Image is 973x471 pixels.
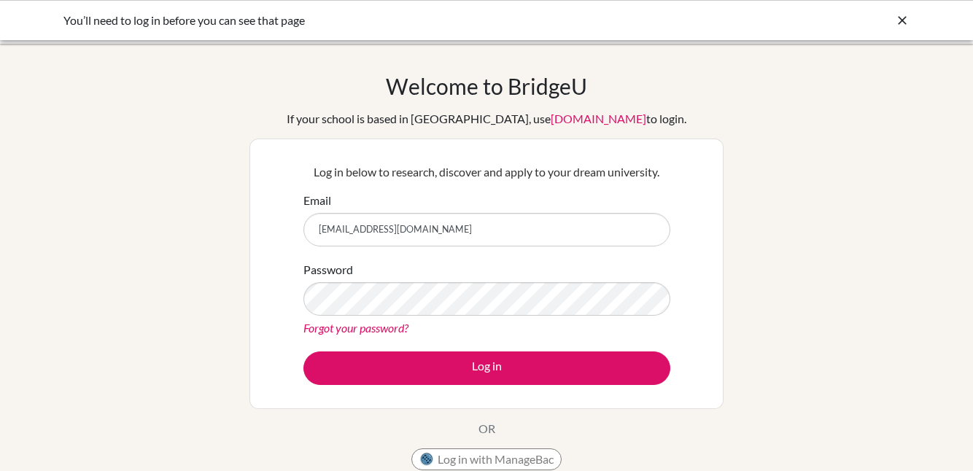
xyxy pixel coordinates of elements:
[386,73,587,99] h1: Welcome to BridgeU
[551,112,646,125] a: [DOMAIN_NAME]
[63,12,691,29] div: You’ll need to log in before you can see that page
[411,448,562,470] button: Log in with ManageBac
[303,261,353,279] label: Password
[303,163,670,181] p: Log in below to research, discover and apply to your dream university.
[303,321,408,335] a: Forgot your password?
[287,110,686,128] div: If your school is based in [GEOGRAPHIC_DATA], use to login.
[303,192,331,209] label: Email
[478,420,495,437] p: OR
[303,351,670,385] button: Log in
